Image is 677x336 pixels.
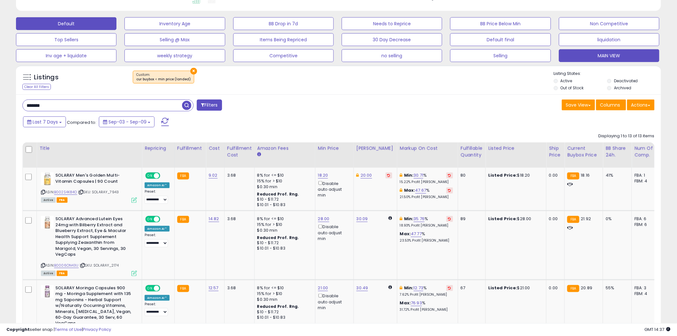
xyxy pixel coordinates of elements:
[257,178,310,184] div: 15% for > $10
[549,145,562,158] div: Ship Price
[78,189,119,195] span: | SKU: SOLARAY_7943
[145,145,172,152] div: Repricing
[6,326,30,332] strong: Copyright
[488,172,517,178] b: Listed Price:
[39,145,139,152] div: Title
[233,49,334,62] button: Competitive
[136,72,191,82] span: Custom:
[257,309,310,315] div: $10 - $11.72
[634,216,656,222] div: FBA: 6
[627,100,655,110] button: Actions
[318,180,349,198] div: Disable auto adjust min
[559,49,659,62] button: MAIN VIEW
[41,271,56,276] span: All listings currently available for purchase on Amazon
[124,17,225,30] button: Inventory Age
[567,172,579,180] small: FBA
[257,152,261,157] small: Amazon Fees.
[361,172,372,179] a: 20.00
[55,326,82,332] a: Terms of Use
[99,116,155,127] button: Sep-03 - Sep-09
[559,17,659,30] button: Non Competitive
[414,172,424,179] a: 30.71
[634,291,656,297] div: FBM: 4
[488,172,541,178] div: $18.20
[549,285,560,291] div: 0.00
[318,172,328,179] a: 18.20
[177,172,189,180] small: FBA
[257,191,299,197] b: Reduced Prof. Rng.
[356,285,368,291] a: 30.49
[634,172,656,178] div: FBA: 1
[414,216,425,222] a: 35.76
[108,119,147,125] span: Sep-03 - Sep-09
[562,100,595,110] button: Save View
[257,222,310,228] div: 15% for > $10
[80,263,119,268] span: | SKU: SOLARAY_2174
[461,145,483,158] div: Fulfillable Quantity
[400,231,453,243] div: %
[356,216,368,222] a: 30.09
[227,172,250,178] div: 3.68
[356,145,394,152] div: [PERSON_NAME]
[400,308,453,312] p: 31.72% Profit [PERSON_NAME]
[159,173,170,179] span: OFF
[400,223,453,228] p: 18.93% Profit [PERSON_NAME]
[233,17,334,30] button: BB Drop in 7d
[606,216,627,222] div: 0%
[567,216,579,223] small: FBA
[559,33,659,46] button: liquidation
[342,17,442,30] button: Needs to Reprice
[600,102,620,108] span: Columns
[488,285,517,291] b: Listed Price:
[136,77,191,82] div: cur buybox < min price (landed)
[190,68,197,75] button: ×
[41,216,54,229] img: 41pd-BDzuvL._SL40_.jpg
[159,285,170,291] span: OFF
[549,172,560,178] div: 0.00
[415,187,426,194] a: 47.67
[41,172,54,185] img: 41vwPB6RRxL._SL40_.jpg
[400,292,453,297] p: 7.62% Profit [PERSON_NAME]
[561,78,572,84] label: Active
[400,145,455,152] div: Markup on Cost
[145,233,170,247] div: Preset:
[614,78,638,84] label: Deactivated
[257,145,313,152] div: Amazon Fees
[16,33,116,46] button: Top Sellers
[342,49,442,62] button: no selling
[488,216,517,222] b: Listed Price:
[400,300,453,312] div: %
[227,285,250,291] div: 3.68
[634,178,656,184] div: FBM: 4
[57,197,68,203] span: FBA
[159,217,170,222] span: OFF
[145,182,170,188] div: Amazon AI *
[400,188,453,199] div: %
[257,315,310,320] div: $10.01 - $10.83
[411,300,422,306] a: 76.93
[83,326,111,332] a: Privacy Policy
[561,85,584,91] label: Out of Stock
[54,189,77,195] a: B002S4K84O
[606,145,629,158] div: BB Share 24h.
[145,302,170,316] div: Preset:
[404,285,414,291] b: Min:
[488,285,541,291] div: $21.00
[145,226,170,232] div: Amazon AI *
[257,172,310,178] div: 8% for <= $10
[645,326,671,332] span: 2025-09-17 14:37 GMT
[257,184,310,190] div: $0.30 min
[257,216,310,222] div: 8% for <= $10
[450,49,551,62] button: Selling
[23,116,66,127] button: Last 7 Days
[318,285,328,291] a: 21.00
[318,145,351,152] div: Min Price
[599,133,655,139] div: Displaying 1 to 13 of 13 items
[177,216,189,223] small: FBA
[549,216,560,222] div: 0.00
[67,119,96,125] span: Compared to:
[209,145,222,152] div: Cost
[400,180,453,184] p: 15.22% Profit [PERSON_NAME]
[57,271,68,276] span: FBA
[461,285,481,291] div: 67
